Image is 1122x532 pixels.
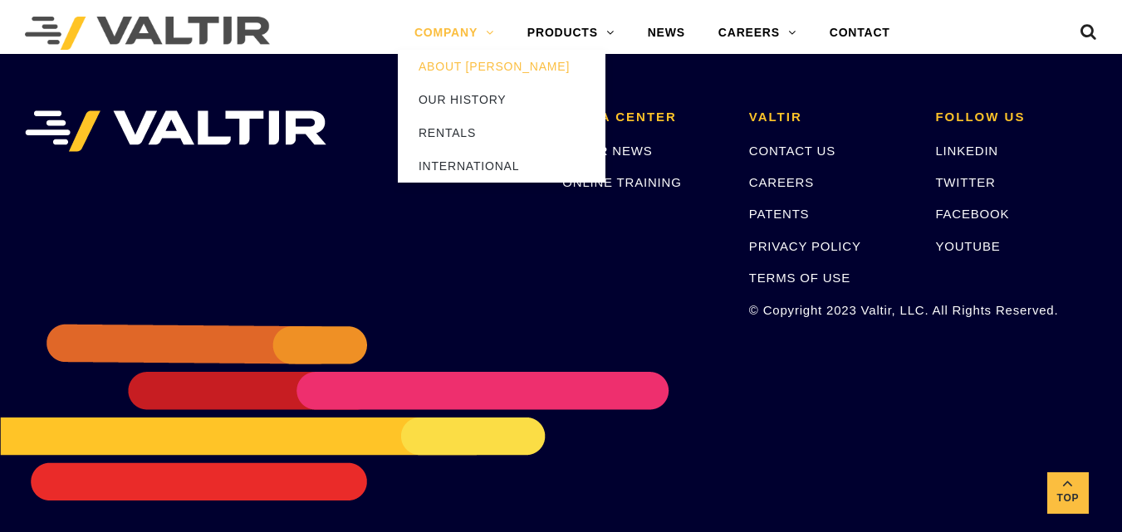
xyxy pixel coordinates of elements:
a: ONLINE TRAINING [562,175,681,189]
a: CONTACT [813,17,907,50]
a: COMPANY [398,17,511,50]
a: RENTALS [398,116,605,149]
h2: VALTIR [749,110,911,124]
img: Valtir [25,17,270,50]
a: VALTIR NEWS [562,144,652,158]
a: OUR HISTORY [398,83,605,116]
a: YOUTUBE [935,239,1000,253]
a: TWITTER [935,175,995,189]
img: VALTIR [25,110,326,152]
span: Top [1047,489,1089,508]
a: PATENTS [749,207,810,221]
p: © Copyright 2023 Valtir, LLC. All Rights Reserved. [749,300,911,320]
a: PRODUCTS [511,17,631,50]
a: LINKEDIN [935,144,998,158]
a: FACEBOOK [935,207,1009,221]
a: ABOUT [PERSON_NAME] [398,50,605,83]
a: CAREERS [749,175,814,189]
a: CONTACT US [749,144,835,158]
a: INTERNATIONAL [398,149,605,183]
a: Top [1047,472,1089,514]
a: NEWS [631,17,702,50]
h2: FOLLOW US [935,110,1097,124]
a: PRIVACY POLICY [749,239,861,253]
a: CAREERS [702,17,813,50]
a: TERMS OF USE [749,271,850,285]
h2: MEDIA CENTER [562,110,724,124]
